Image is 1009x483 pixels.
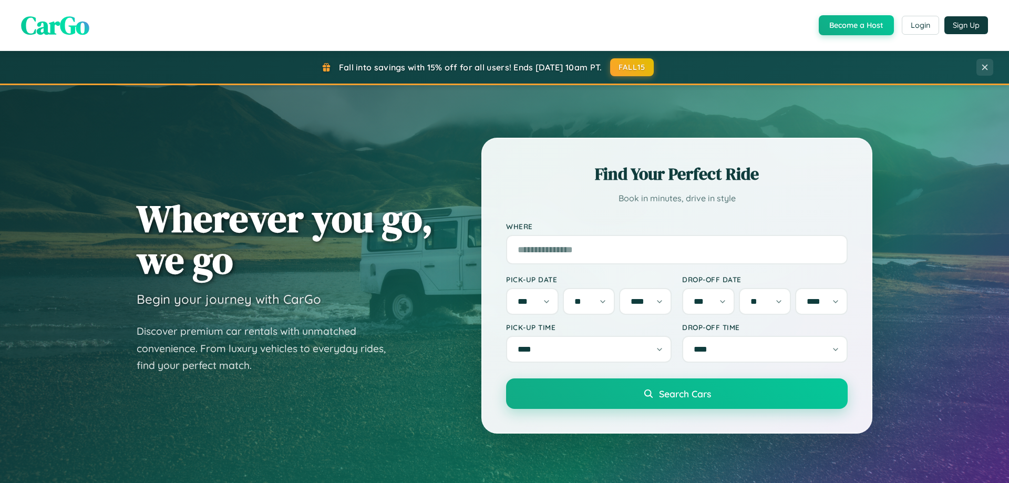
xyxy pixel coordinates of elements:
label: Where [506,222,848,231]
p: Book in minutes, drive in style [506,191,848,206]
h3: Begin your journey with CarGo [137,291,321,307]
button: Login [902,16,939,35]
label: Drop-off Date [682,275,848,284]
button: Become a Host [819,15,894,35]
span: Fall into savings with 15% off for all users! Ends [DATE] 10am PT. [339,62,602,73]
h1: Wherever you go, we go [137,198,433,281]
h2: Find Your Perfect Ride [506,162,848,186]
button: FALL15 [610,58,654,76]
span: CarGo [21,8,89,43]
label: Drop-off Time [682,323,848,332]
label: Pick-up Time [506,323,672,332]
span: Search Cars [659,388,711,399]
button: Sign Up [944,16,988,34]
p: Discover premium car rentals with unmatched convenience. From luxury vehicles to everyday rides, ... [137,323,399,374]
label: Pick-up Date [506,275,672,284]
button: Search Cars [506,378,848,409]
